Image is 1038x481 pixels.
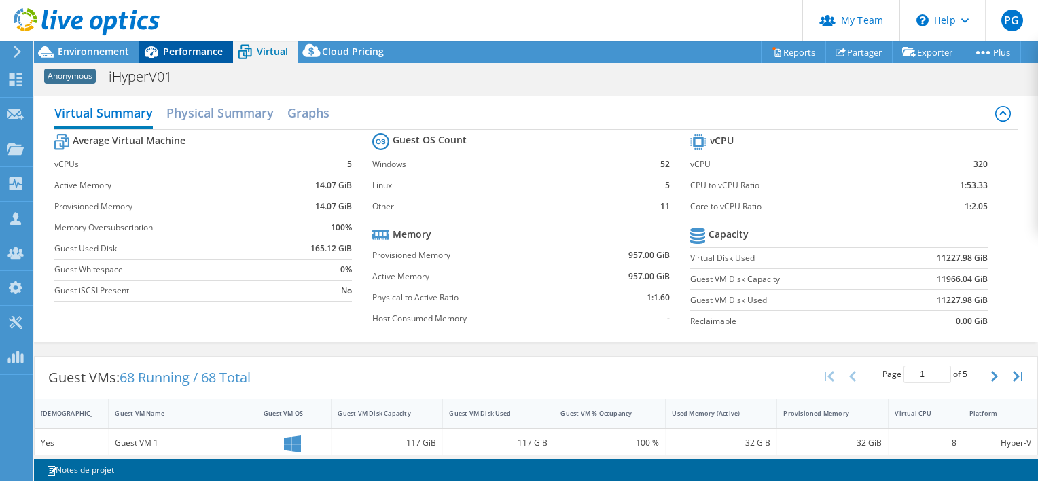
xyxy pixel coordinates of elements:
[54,179,281,192] label: Active Memory
[449,409,531,418] div: Guest VM Disk Used
[969,409,1015,418] div: Platform
[672,409,754,418] div: Used Memory (Active)
[341,284,352,298] b: No
[960,179,988,192] b: 1:53.33
[58,45,129,58] span: Environnement
[310,242,352,255] b: 165.12 GiB
[449,435,548,450] div: 117 GiB
[35,357,264,399] div: Guest VMs:
[882,366,967,383] span: Page of
[690,315,885,328] label: Reclaimable
[372,158,643,171] label: Windows
[709,228,749,241] b: Capacity
[372,200,643,213] label: Other
[115,409,234,418] div: Guest VM Name
[963,41,1021,63] a: Plus
[257,45,288,58] span: Virtual
[163,45,223,58] span: Performance
[264,409,308,418] div: Guest VM OS
[937,272,988,286] b: 11966.04 GiB
[690,251,885,265] label: Virtual Disk Used
[287,99,329,126] h2: Graphs
[895,435,956,450] div: 8
[916,14,929,26] svg: \n
[647,291,670,304] b: 1:1.60
[315,179,352,192] b: 14.07 GiB
[393,133,467,147] b: Guest OS Count
[54,99,153,129] h2: Virtual Summary
[115,435,251,450] div: Guest VM 1
[338,409,420,418] div: Guest VM Disk Capacity
[825,41,893,63] a: Partager
[969,435,1031,450] div: Hyper-V
[393,228,431,241] b: Memory
[937,251,988,265] b: 11227.98 GiB
[973,158,988,171] b: 320
[166,99,274,126] h2: Physical Summary
[372,179,643,192] label: Linux
[672,435,770,450] div: 32 GiB
[372,291,584,304] label: Physical to Active Ratio
[560,409,643,418] div: Guest VM % Occupancy
[965,200,988,213] b: 1:2.05
[690,200,910,213] label: Core to vCPU Ratio
[937,293,988,307] b: 11227.98 GiB
[37,461,124,478] a: Notes de projet
[761,41,826,63] a: Reports
[372,249,584,262] label: Provisioned Memory
[665,179,670,192] b: 5
[347,158,352,171] b: 5
[54,158,281,171] label: vCPUs
[338,435,436,450] div: 117 GiB
[54,284,281,298] label: Guest iSCSI Present
[963,368,967,380] span: 5
[660,158,670,171] b: 52
[331,221,352,234] b: 100%
[372,312,584,325] label: Host Consumed Memory
[322,45,384,58] span: Cloud Pricing
[667,312,670,325] b: -
[690,158,910,171] label: vCPU
[783,409,865,418] div: Provisioned Memory
[41,409,86,418] div: [DEMOGRAPHIC_DATA]
[892,41,963,63] a: Exporter
[41,435,102,450] div: Yes
[560,435,659,450] div: 100 %
[628,249,670,262] b: 957.00 GiB
[895,409,939,418] div: Virtual CPU
[710,134,734,147] b: vCPU
[372,270,584,283] label: Active Memory
[54,263,281,277] label: Guest Whitespace
[903,366,951,383] input: jump to page
[54,200,281,213] label: Provisioned Memory
[103,69,193,84] h1: iHyperV01
[956,315,988,328] b: 0.00 GiB
[783,435,882,450] div: 32 GiB
[54,242,281,255] label: Guest Used Disk
[1001,10,1023,31] span: PG
[660,200,670,213] b: 11
[315,200,352,213] b: 14.07 GiB
[690,293,885,307] label: Guest VM Disk Used
[628,270,670,283] b: 957.00 GiB
[120,368,251,387] span: 68 Running / 68 Total
[44,69,96,84] span: Anonymous
[690,272,885,286] label: Guest VM Disk Capacity
[340,263,352,277] b: 0%
[54,221,281,234] label: Memory Oversubscription
[73,134,185,147] b: Average Virtual Machine
[690,179,910,192] label: CPU to vCPU Ratio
